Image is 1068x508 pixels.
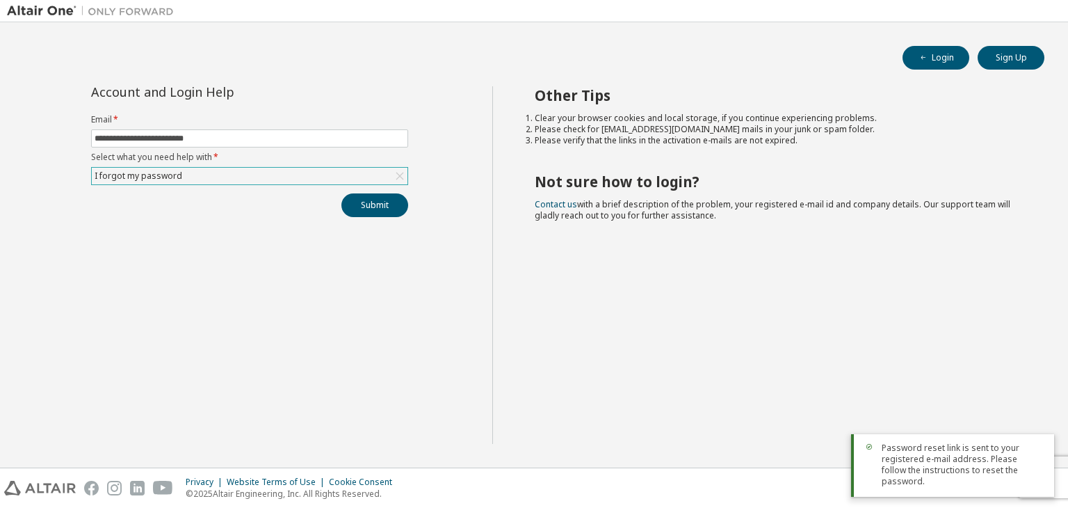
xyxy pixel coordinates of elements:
button: Submit [341,193,408,217]
div: Account and Login Help [91,86,345,97]
a: Contact us [535,198,577,210]
div: Cookie Consent [329,477,400,488]
li: Please verify that the links in the activation e-mails are not expired. [535,135,1020,146]
button: Sign Up [978,46,1044,70]
li: Please check for [EMAIL_ADDRESS][DOMAIN_NAME] mails in your junk or spam folder. [535,124,1020,135]
p: © 2025 Altair Engineering, Inc. All Rights Reserved. [186,488,400,500]
div: Website Terms of Use [227,477,329,488]
img: Altair One [7,4,181,18]
h2: Other Tips [535,86,1020,104]
h2: Not sure how to login? [535,173,1020,191]
div: I forgot my password [92,168,407,184]
img: linkedin.svg [130,481,145,495]
img: youtube.svg [153,481,173,495]
button: Login [903,46,969,70]
span: Password reset link is sent to your registered e-mail address. Please follow the instructions to ... [882,443,1043,487]
li: Clear your browser cookies and local storage, if you continue experiencing problems. [535,113,1020,124]
label: Email [91,114,408,125]
img: altair_logo.svg [4,481,76,495]
div: I forgot my password [92,168,184,184]
div: Privacy [186,477,227,488]
label: Select what you need help with [91,152,408,163]
span: with a brief description of the problem, your registered e-mail id and company details. Our suppo... [535,198,1010,221]
img: facebook.svg [84,481,99,495]
img: instagram.svg [107,481,122,495]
